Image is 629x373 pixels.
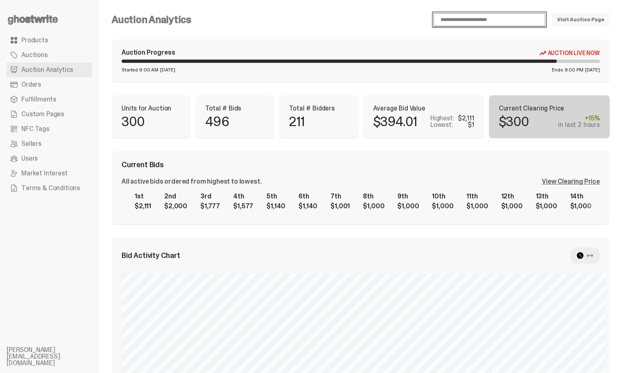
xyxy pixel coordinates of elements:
[21,96,56,103] span: Fulfillments
[331,193,350,200] div: 7th
[21,81,41,88] span: Orders
[233,203,253,210] div: $1,577
[7,122,92,136] a: NFC Tags
[21,111,64,117] span: Custom Pages
[542,178,600,185] div: View Clearing Price
[21,140,41,147] span: Sellers
[122,161,164,168] span: Current Bids
[298,193,317,200] div: 6th
[135,193,151,200] div: 1st
[432,203,453,210] div: $1,000
[200,193,220,200] div: 3rd
[122,252,180,259] span: Bid Activity Chart
[289,115,305,128] p: 211
[164,193,187,200] div: 2nd
[135,203,151,210] div: $2,111
[7,92,92,107] a: Fulfillments
[122,67,158,72] span: Started 9:00 AM
[266,193,285,200] div: 5th
[373,105,474,112] p: Average Bid Value
[363,203,384,210] div: $1,000
[7,77,92,92] a: Orders
[466,203,488,210] div: $1,000
[397,203,419,210] div: $1,000
[7,151,92,166] a: Users
[501,193,523,200] div: 12th
[468,122,474,128] div: $1
[558,122,600,128] div: in last 2 hours
[570,193,592,200] div: 14th
[466,193,488,200] div: 11th
[7,181,92,196] a: Terms & Conditions
[499,105,600,112] p: Current Clearing Price
[164,203,187,210] div: $2,000
[552,67,583,72] span: Ends 9:00 PM
[7,33,92,48] a: Products
[21,37,48,44] span: Products
[112,15,191,25] h4: Auction Analytics
[21,126,49,132] span: NFC Tags
[289,105,348,112] p: Total # Bidders
[397,193,419,200] div: 9th
[7,107,92,122] a: Custom Pages
[122,115,145,128] p: 300
[432,193,453,200] div: 10th
[266,203,285,210] div: $1,140
[458,115,474,122] div: $2,111
[499,115,529,128] p: $300
[7,62,92,77] a: Auction Analytics
[331,203,350,210] div: $1,001
[7,136,92,151] a: Sellers
[122,49,175,56] div: Auction Progress
[122,178,262,185] div: All active bids ordered from highest to lowest.
[585,67,600,72] span: [DATE]
[430,122,453,128] p: Lowest:
[200,203,220,210] div: $1,777
[501,203,523,210] div: $1,000
[363,193,384,200] div: 8th
[205,105,264,112] p: Total # Bids
[548,50,600,56] span: Auction Live Now
[7,48,92,62] a: Auctions
[430,115,455,122] p: Highest:
[536,193,557,200] div: 13th
[7,166,92,181] a: Market Interest
[536,203,557,210] div: $1,000
[160,67,175,72] span: [DATE]
[373,115,417,128] p: $394.01
[21,185,80,191] span: Terms & Conditions
[7,347,105,366] li: [PERSON_NAME][EMAIL_ADDRESS][DOMAIN_NAME]
[552,13,610,26] a: Visit Auction Page
[21,155,38,162] span: Users
[21,52,48,58] span: Auctions
[21,67,73,73] span: Auction Analytics
[298,203,317,210] div: $1,140
[570,203,592,210] div: $1,000
[233,193,253,200] div: 4th
[122,105,181,112] p: Units for Auction
[558,115,600,122] div: +15%
[21,170,68,177] span: Market Interest
[205,115,229,128] p: 496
